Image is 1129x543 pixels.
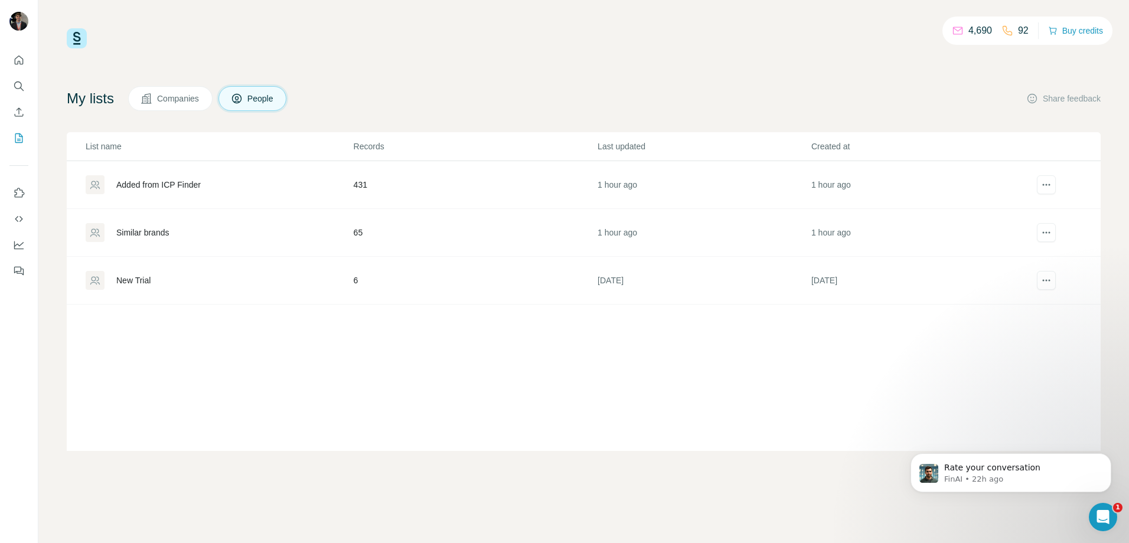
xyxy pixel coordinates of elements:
button: Use Surfe on LinkedIn [9,182,28,204]
button: actions [1037,223,1056,242]
button: Buy credits [1048,22,1103,39]
button: Share feedback [1026,93,1101,104]
span: 1 [1113,503,1123,512]
iframe: Intercom live chat [1089,503,1117,531]
td: 1 hour ago [597,209,811,257]
td: 65 [353,209,598,257]
button: actions [1037,271,1056,290]
p: Records [354,140,597,152]
button: Quick start [9,50,28,71]
td: [DATE] [811,257,1024,305]
p: 92 [1018,24,1029,38]
td: [DATE] [597,257,811,305]
button: Use Surfe API [9,208,28,230]
td: 431 [353,161,598,209]
button: Feedback [9,260,28,282]
p: Last updated [598,140,810,152]
iframe: Intercom notifications message [893,428,1129,511]
button: actions [1037,175,1056,194]
td: 6 [353,257,598,305]
div: New Trial [116,274,151,286]
td: 1 hour ago [597,161,811,209]
div: Added from ICP Finder [116,179,201,191]
p: Created at [811,140,1024,152]
p: 4,690 [968,24,992,38]
p: List name [86,140,353,152]
div: Similar brands [116,227,169,238]
span: People [247,93,275,104]
img: Avatar [9,12,28,31]
button: My lists [9,127,28,149]
span: Companies [157,93,200,104]
button: Dashboard [9,234,28,256]
button: Enrich CSV [9,102,28,123]
h4: My lists [67,89,114,108]
td: 1 hour ago [811,209,1024,257]
td: 1 hour ago [811,161,1024,209]
button: Search [9,76,28,97]
img: Surfe Logo [67,28,87,48]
